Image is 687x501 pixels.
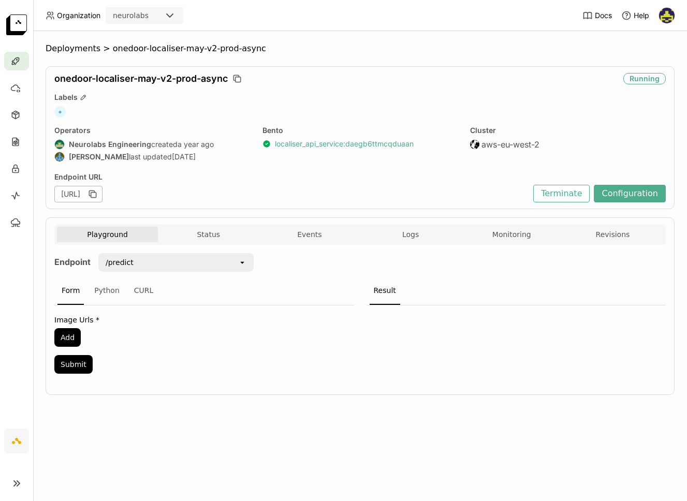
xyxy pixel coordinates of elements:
[54,257,91,267] strong: Endpoint
[69,152,129,161] strong: [PERSON_NAME]
[461,227,562,242] button: Monitoring
[481,139,539,150] span: aws-eu-west-2
[90,277,124,305] div: Python
[370,277,400,305] div: Result
[402,230,419,239] span: Logs
[150,11,151,21] input: Selected neurolabs.
[659,8,675,23] img: Farouk Ghallabi
[54,126,250,135] div: Operators
[55,152,64,161] img: Flaviu Sămărghițan
[158,227,259,242] button: Status
[54,93,666,102] div: Labels
[69,140,151,149] strong: Neurolabs Engineering
[54,73,228,84] span: onedoor-localiser-may-v2-prod-async
[54,139,250,150] div: created
[533,185,590,202] button: Terminate
[100,43,113,54] span: >
[57,277,84,305] div: Form
[562,227,663,242] button: Revisions
[113,43,266,54] span: onedoor-localiser-may-v2-prod-async
[623,73,666,84] div: Running
[54,316,354,324] label: Image Urls *
[470,126,666,135] div: Cluster
[46,43,100,54] span: Deployments
[54,186,103,202] div: [URL]
[130,277,158,305] div: CURL
[57,11,100,20] span: Organization
[55,140,64,149] img: Neurolabs Engineering
[54,152,250,162] div: last updated
[634,11,649,20] span: Help
[46,43,675,54] nav: Breadcrumbs navigation
[135,257,136,268] input: Selected /predict.
[54,172,528,182] div: Endpoint URL
[54,328,81,347] button: Add
[262,126,458,135] div: Bento
[582,10,612,21] a: Docs
[106,257,134,268] div: /predict
[113,10,149,21] div: neurolabs
[594,185,666,202] button: Configuration
[275,139,414,149] a: localiser_api_service:daegb6ttmcqduaan
[259,227,360,242] button: Events
[178,140,214,149] span: a year ago
[595,11,612,20] span: Docs
[54,355,93,374] button: Submit
[238,258,246,267] svg: open
[172,152,196,161] span: [DATE]
[621,10,649,21] div: Help
[6,14,27,35] img: logo
[54,106,66,117] span: +
[57,227,158,242] button: Playground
